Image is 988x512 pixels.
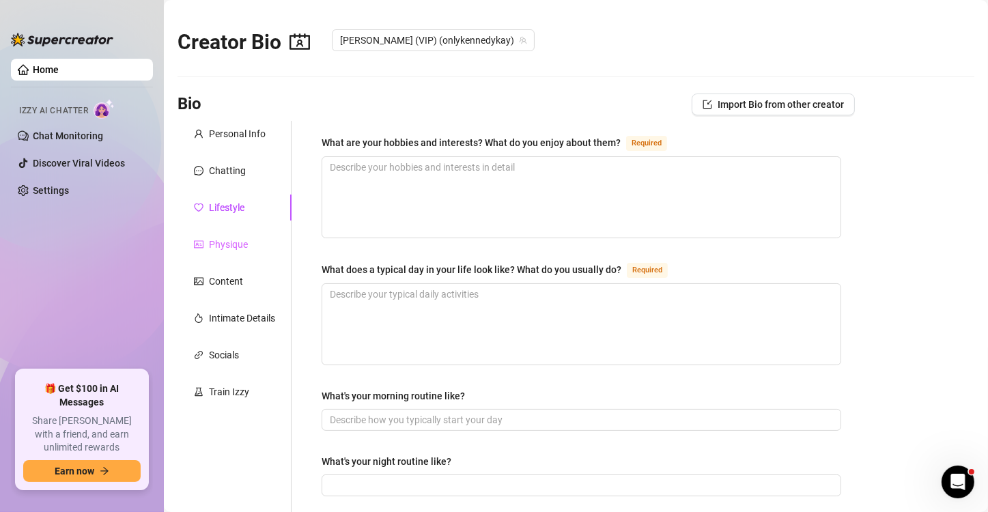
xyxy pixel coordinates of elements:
[178,94,201,115] h3: Bio
[94,99,115,119] img: AI Chatter
[330,412,830,427] input: What's your morning routine like?
[322,388,465,403] div: What's your morning routine like?
[19,104,88,117] span: Izzy AI Chatter
[322,262,621,277] div: What does a typical day in your life look like? What do you usually do?
[194,203,203,212] span: heart
[209,384,249,399] div: Train Izzy
[340,30,526,51] span: Kennedy (VIP) (onlykennedykay)
[194,129,203,139] span: user
[209,200,244,215] div: Lifestyle
[626,136,667,151] span: Required
[33,158,125,169] a: Discover Viral Videos
[703,100,712,109] span: import
[519,36,527,44] span: team
[100,466,109,476] span: arrow-right
[322,284,841,365] textarea: What does a typical day in your life look like? What do you usually do?
[718,99,844,110] span: Import Bio from other creator
[178,29,310,55] h2: Creator Bio
[692,94,855,115] button: Import Bio from other creator
[322,157,841,238] textarea: What are your hobbies and interests? What do you enjoy about them?
[11,33,113,46] img: logo-BBDzfeDw.svg
[290,31,310,52] span: contacts
[194,166,203,175] span: message
[209,237,248,252] div: Physique
[55,466,94,477] span: Earn now
[194,240,203,249] span: idcard
[322,454,461,469] label: What's your night routine like?
[322,388,475,403] label: What's your morning routine like?
[33,185,69,196] a: Settings
[322,261,683,278] label: What does a typical day in your life look like? What do you usually do?
[33,64,59,75] a: Home
[322,454,451,469] div: What's your night routine like?
[33,130,103,141] a: Chat Monitoring
[23,460,141,482] button: Earn nowarrow-right
[330,478,830,493] input: What's your night routine like?
[322,134,682,151] label: What are your hobbies and interests? What do you enjoy about them?
[322,135,621,150] div: What are your hobbies and interests? What do you enjoy about them?
[942,466,974,498] iframe: Intercom live chat
[627,263,668,278] span: Required
[23,382,141,409] span: 🎁 Get $100 in AI Messages
[209,163,246,178] div: Chatting
[209,347,239,362] div: Socials
[194,313,203,323] span: fire
[194,350,203,360] span: link
[194,276,203,286] span: picture
[209,274,243,289] div: Content
[209,311,275,326] div: Intimate Details
[194,387,203,397] span: experiment
[23,414,141,455] span: Share [PERSON_NAME] with a friend, and earn unlimited rewards
[209,126,266,141] div: Personal Info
